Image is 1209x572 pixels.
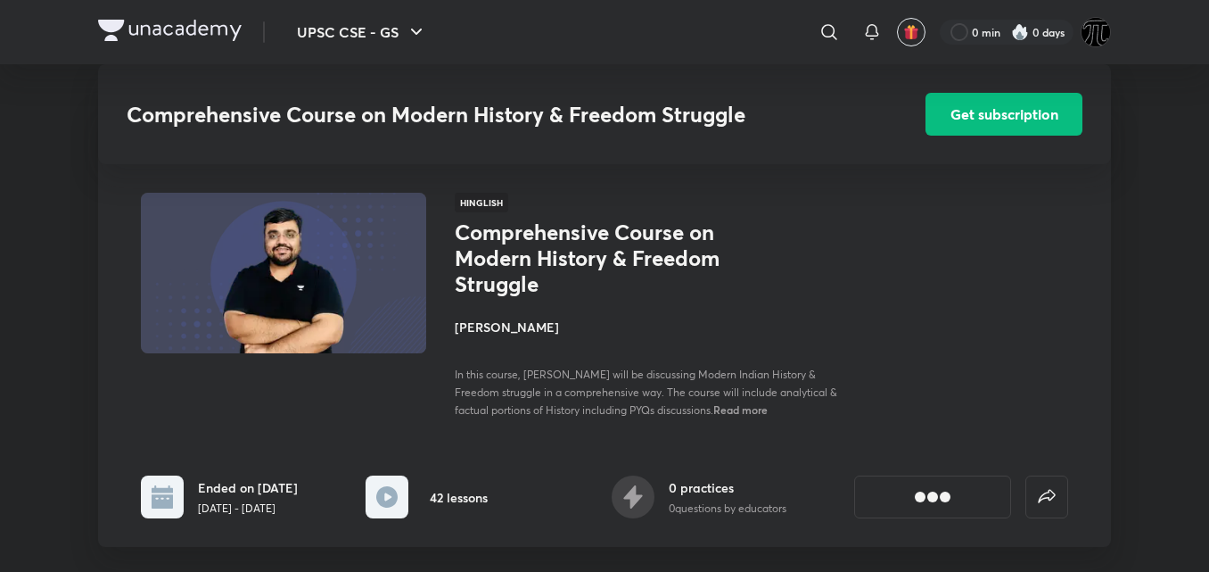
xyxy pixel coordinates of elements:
[897,18,925,46] button: avatar
[286,14,438,50] button: UPSC CSE - GS
[669,501,786,517] p: 0 questions by educators
[198,478,298,497] h6: Ended on [DATE]
[854,476,1011,518] button: [object Object]
[455,220,746,296] h1: Comprehensive Course on Modern History & Freedom Struggle
[455,318,854,336] h4: [PERSON_NAME]
[1025,476,1068,518] button: false
[430,488,488,507] h6: 42 lessons
[198,501,298,517] p: [DATE] - [DATE]
[455,368,837,417] span: In this course, [PERSON_NAME] will be discussing Modern Indian History & Freedom struggle in a co...
[925,93,1082,136] button: Get subscription
[455,193,508,212] span: Hinglish
[1011,23,1029,41] img: streak
[138,191,429,355] img: Thumbnail
[713,402,768,417] span: Read more
[903,24,919,40] img: avatar
[98,20,242,41] img: Company Logo
[127,102,825,128] h3: Comprehensive Course on Modern History & Freedom Struggle
[669,478,786,497] h6: 0 practices
[98,20,242,46] a: Company Logo
[1081,17,1111,47] img: Watcher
